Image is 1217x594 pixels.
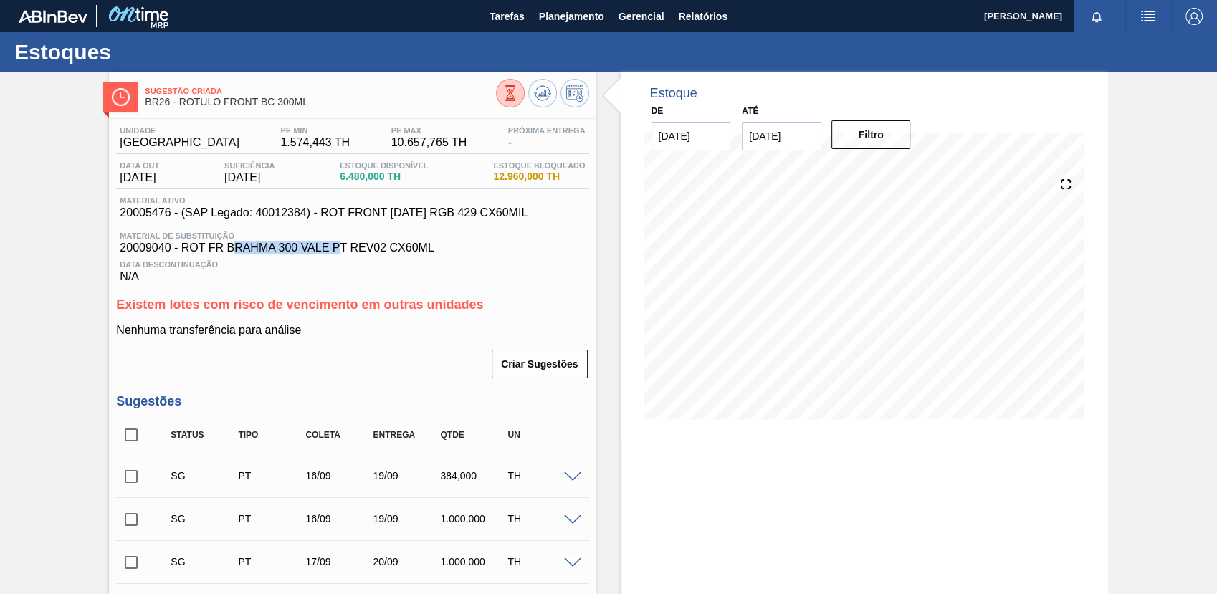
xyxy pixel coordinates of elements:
div: 17/09/2025 [302,556,376,567]
span: Gerencial [619,8,664,25]
span: PE MAX [391,126,467,135]
button: Filtro [831,120,911,149]
div: Pedido de Transferência [234,513,309,524]
div: 1.000,000 [436,556,511,567]
span: [DATE] [224,171,275,184]
button: Programar Estoque [560,79,589,107]
div: Entrega [369,430,444,440]
span: Tarefas [490,8,525,25]
div: Status [167,430,242,440]
div: Sugestão Criada [167,470,242,482]
div: - [505,126,589,149]
div: TH [504,556,578,567]
input: dd/mm/yyyy [652,122,731,150]
span: Unidade [120,126,239,135]
div: 16/09/2025 [302,470,376,482]
span: Data Descontinuação [120,260,585,269]
p: Nenhuma transferência para análise [116,324,588,337]
div: Estoque [650,86,697,101]
div: Sugestão Criada [167,513,242,524]
div: Coleta [302,430,376,440]
div: 20/09/2025 [369,556,444,567]
button: Atualizar Gráfico [528,79,557,107]
div: 19/09/2025 [369,513,444,524]
label: Até [742,106,758,116]
span: Estoque Disponível [340,161,428,170]
button: Notificações [1074,6,1120,27]
span: BR26 - RÓTULO FRONT BC 300ML [145,97,495,107]
span: PE MIN [280,126,350,135]
div: TH [504,513,578,524]
span: Próxima Entrega [508,126,586,135]
div: Pedido de Transferência [234,470,309,482]
h1: Estoques [14,44,269,60]
h3: Sugestões [116,394,588,409]
span: [GEOGRAPHIC_DATA] [120,136,239,149]
span: 6.480,000 TH [340,171,428,182]
span: Planejamento [539,8,604,25]
div: Tipo [234,430,309,440]
span: [DATE] [120,171,159,184]
span: 20009040 - ROT FR BRAHMA 300 VALE PT REV02 CX60ML [120,241,585,254]
span: Data out [120,161,159,170]
img: Logout [1185,8,1203,25]
button: Criar Sugestões [492,350,587,378]
div: 384,000 [436,470,511,482]
div: N/A [116,254,588,283]
span: Material de Substituição [120,231,585,240]
button: Visão Geral dos Estoques [496,79,525,107]
div: UN [504,430,578,440]
input: dd/mm/yyyy [742,122,821,150]
div: 16/09/2025 [302,513,376,524]
div: Criar Sugestões [493,348,588,380]
span: 10.657,765 TH [391,136,467,149]
span: Sugestão Criada [145,87,495,95]
div: TH [504,470,578,482]
span: 1.574,443 TH [280,136,350,149]
img: userActions [1140,8,1157,25]
span: Existem lotes com risco de vencimento em outras unidades [116,297,483,312]
div: Qtde [436,430,511,440]
label: De [652,106,664,116]
span: Material ativo [120,196,528,205]
span: 12.960,000 TH [493,171,585,182]
span: Relatórios [679,8,727,25]
img: TNhmsLtSVTkK8tSr43FrP2fwEKptu5GPRR3wAAAABJRU5ErkJggg== [19,10,87,23]
div: Sugestão Criada [167,556,242,567]
div: 1.000,000 [436,513,511,524]
div: 19/09/2025 [369,470,444,482]
span: Estoque Bloqueado [493,161,585,170]
img: Ícone [112,88,130,106]
span: Suficiência [224,161,275,170]
span: 20005476 - (SAP Legado: 40012384) - ROT FRONT [DATE] RGB 429 CX60MIL [120,206,528,219]
div: Pedido de Transferência [234,556,309,567]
